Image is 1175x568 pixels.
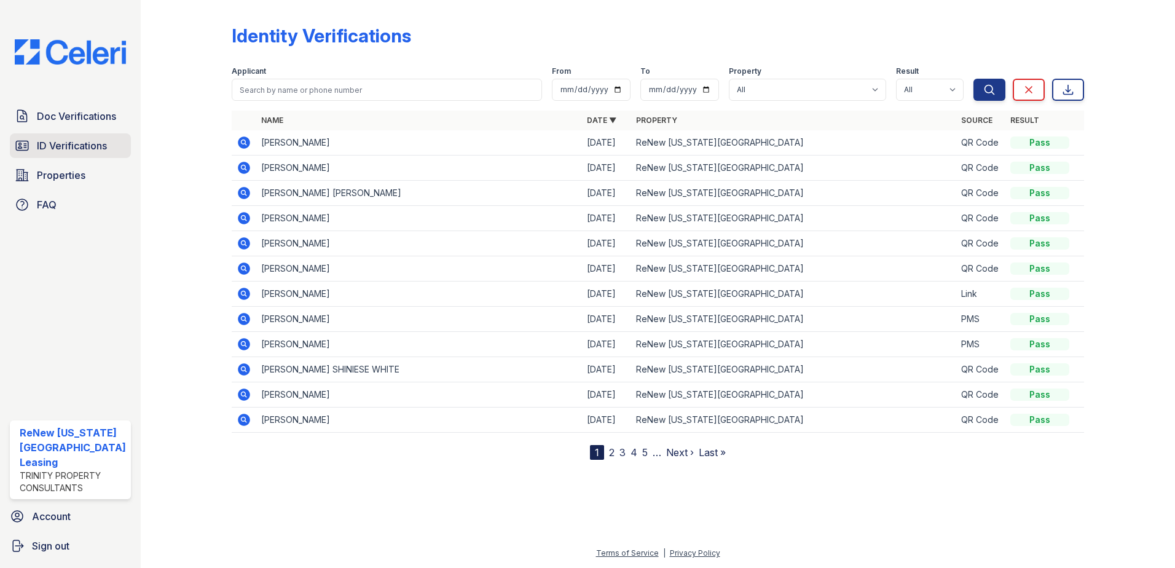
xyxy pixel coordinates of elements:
[256,181,582,206] td: [PERSON_NAME] [PERSON_NAME]
[582,408,631,433] td: [DATE]
[582,332,631,357] td: [DATE]
[232,79,543,101] input: Search by name or phone number
[1010,313,1069,325] div: Pass
[256,156,582,181] td: [PERSON_NAME]
[729,66,761,76] label: Property
[1010,237,1069,250] div: Pass
[582,156,631,181] td: [DATE]
[956,382,1005,408] td: QR Code
[1010,338,1069,350] div: Pass
[590,445,604,460] div: 1
[956,156,1005,181] td: QR Code
[1010,162,1069,174] div: Pass
[37,168,85,183] span: Properties
[631,382,957,408] td: ReNew [US_STATE][GEOGRAPHIC_DATA]
[670,548,720,558] a: Privacy Policy
[587,116,616,125] a: Date ▼
[256,382,582,408] td: [PERSON_NAME]
[256,282,582,307] td: [PERSON_NAME]
[10,133,131,158] a: ID Verifications
[642,446,648,459] a: 5
[1010,389,1069,401] div: Pass
[956,408,1005,433] td: QR Code
[631,156,957,181] td: ReNew [US_STATE][GEOGRAPHIC_DATA]
[582,181,631,206] td: [DATE]
[256,307,582,332] td: [PERSON_NAME]
[256,231,582,256] td: [PERSON_NAME]
[631,307,957,332] td: ReNew [US_STATE][GEOGRAPHIC_DATA]
[10,192,131,217] a: FAQ
[896,66,919,76] label: Result
[256,206,582,231] td: [PERSON_NAME]
[1010,262,1069,275] div: Pass
[631,408,957,433] td: ReNew [US_STATE][GEOGRAPHIC_DATA]
[582,256,631,282] td: [DATE]
[5,39,136,65] img: CE_Logo_Blue-a8612792a0a2168367f1c8372b55b34899dd931a85d93a1a3d3e32e68fde9ad4.png
[956,307,1005,332] td: PMS
[261,116,283,125] a: Name
[256,332,582,357] td: [PERSON_NAME]
[256,256,582,282] td: [PERSON_NAME]
[653,445,661,460] span: …
[666,446,694,459] a: Next ›
[582,307,631,332] td: [DATE]
[631,130,957,156] td: ReNew [US_STATE][GEOGRAPHIC_DATA]
[582,282,631,307] td: [DATE]
[582,130,631,156] td: [DATE]
[956,332,1005,357] td: PMS
[37,138,107,153] span: ID Verifications
[631,282,957,307] td: ReNew [US_STATE][GEOGRAPHIC_DATA]
[1010,363,1069,376] div: Pass
[640,66,650,76] label: To
[232,66,266,76] label: Applicant
[32,509,71,524] span: Account
[596,548,659,558] a: Terms of Service
[37,197,57,212] span: FAQ
[956,357,1005,382] td: QR Code
[663,548,666,558] div: |
[631,446,637,459] a: 4
[609,446,615,459] a: 2
[631,206,957,231] td: ReNew [US_STATE][GEOGRAPHIC_DATA]
[256,408,582,433] td: [PERSON_NAME]
[956,231,1005,256] td: QR Code
[631,181,957,206] td: ReNew [US_STATE][GEOGRAPHIC_DATA]
[582,382,631,408] td: [DATE]
[1010,116,1039,125] a: Result
[10,104,131,128] a: Doc Verifications
[5,534,136,558] a: Sign out
[256,130,582,156] td: [PERSON_NAME]
[1010,288,1069,300] div: Pass
[636,116,677,125] a: Property
[32,538,69,553] span: Sign out
[631,332,957,357] td: ReNew [US_STATE][GEOGRAPHIC_DATA]
[956,181,1005,206] td: QR Code
[20,470,126,494] div: Trinity Property Consultants
[1010,136,1069,149] div: Pass
[956,282,1005,307] td: Link
[961,116,992,125] a: Source
[582,206,631,231] td: [DATE]
[582,231,631,256] td: [DATE]
[256,357,582,382] td: [PERSON_NAME] SHINIESE WHITE
[10,163,131,187] a: Properties
[631,357,957,382] td: ReNew [US_STATE][GEOGRAPHIC_DATA]
[956,256,1005,282] td: QR Code
[1010,414,1069,426] div: Pass
[20,425,126,470] div: ReNew [US_STATE][GEOGRAPHIC_DATA] Leasing
[631,231,957,256] td: ReNew [US_STATE][GEOGRAPHIC_DATA]
[956,130,1005,156] td: QR Code
[1010,212,1069,224] div: Pass
[552,66,571,76] label: From
[582,357,631,382] td: [DATE]
[232,25,411,47] div: Identity Verifications
[631,256,957,282] td: ReNew [US_STATE][GEOGRAPHIC_DATA]
[956,206,1005,231] td: QR Code
[5,504,136,529] a: Account
[619,446,626,459] a: 3
[37,109,116,124] span: Doc Verifications
[699,446,726,459] a: Last »
[1010,187,1069,199] div: Pass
